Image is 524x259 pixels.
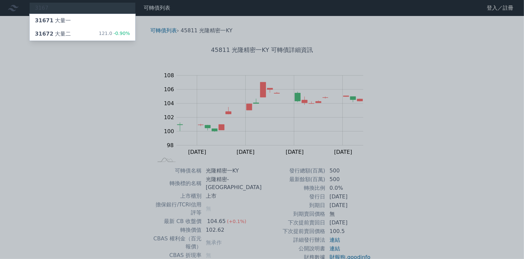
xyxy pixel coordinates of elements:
[35,17,71,25] div: 大量一
[112,31,130,36] span: -0.90%
[35,30,71,38] div: 大量二
[35,31,54,37] span: 31672
[35,17,54,24] span: 31671
[99,30,130,38] div: 121.0
[30,27,135,41] a: 31672大量二 121.0-0.90%
[30,14,135,27] a: 31671大量一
